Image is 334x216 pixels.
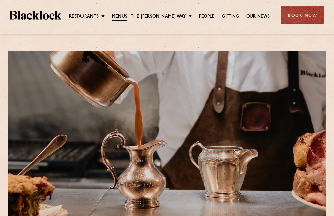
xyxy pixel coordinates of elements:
a: The [PERSON_NAME] Way [131,13,186,20]
a: People [199,13,215,20]
a: Menus [112,13,127,21]
a: Gifting [222,13,239,20]
img: BL_Textured_Logo-footer-cropped.svg [10,11,61,20]
div: Book Now [281,6,324,24]
a: Our News [246,13,270,20]
a: Restaurants [69,13,99,20]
